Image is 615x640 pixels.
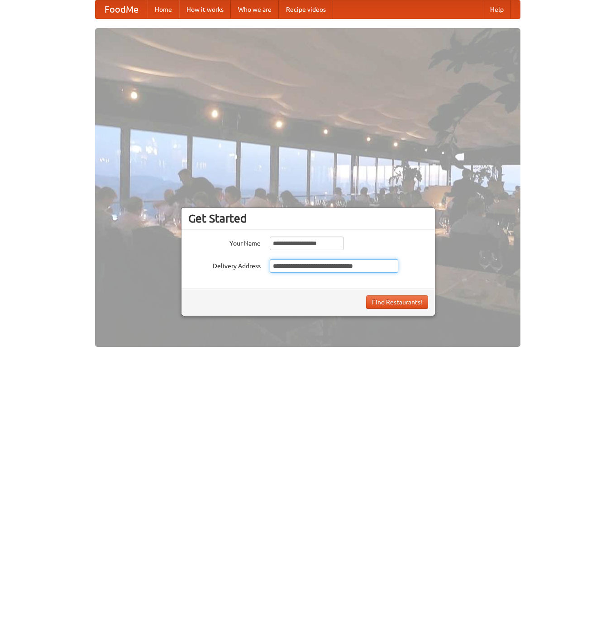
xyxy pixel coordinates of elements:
a: Who we are [231,0,279,19]
a: Recipe videos [279,0,333,19]
a: Help [483,0,511,19]
a: FoodMe [95,0,148,19]
label: Delivery Address [188,259,261,270]
h3: Get Started [188,212,428,225]
a: How it works [179,0,231,19]
a: Home [148,0,179,19]
label: Your Name [188,237,261,248]
button: Find Restaurants! [366,295,428,309]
